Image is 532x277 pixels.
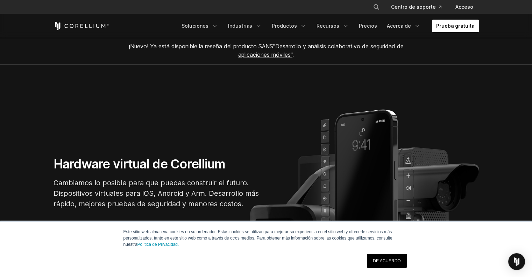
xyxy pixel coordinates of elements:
a: DE ACUERDO [367,254,406,268]
font: DE ACUERDO [373,258,400,263]
font: Productos [272,23,297,29]
font: . [292,51,294,58]
font: Hardware virtual de Corellium [54,156,226,172]
font: ¡Nuevo! Ya está disponible la reseña del producto SANS [129,43,273,50]
a: Página de inicio de Corellium [54,22,109,30]
font: Precios [359,23,377,29]
font: Acceso [455,4,473,10]
font: Acerca de [387,23,411,29]
div: Menú de navegación [364,1,479,13]
font: Recursos [317,23,339,29]
font: Centro de soporte [391,4,436,10]
font: Prueba gratuita [436,23,475,29]
font: Soluciones [182,23,208,29]
font: Este sitio web almacena cookies en su ordenador. Estas cookies se utilizan para mejorar su experi... [123,229,392,247]
a: Política de Privacidad. [137,242,179,247]
div: Menú de navegación [177,20,479,32]
font: Industrias [228,23,252,29]
a: "Desarrollo y análisis colaborativo de seguridad de aplicaciones móviles" [238,43,404,58]
div: Open Intercom Messenger [508,253,525,270]
font: Cambiamos lo posible para que puedas construir el futuro. Dispositivos virtuales para iOS, Androi... [54,179,259,208]
button: Buscar [370,1,383,13]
